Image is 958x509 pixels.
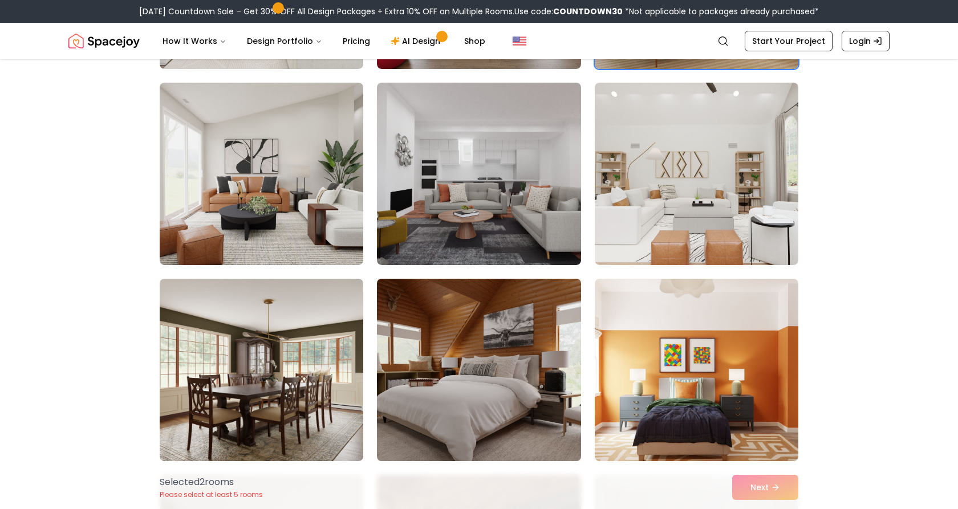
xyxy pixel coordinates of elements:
[68,30,140,52] a: Spacejoy
[514,6,623,17] span: Use code:
[160,490,263,499] p: Please select at least 5 rooms
[623,6,819,17] span: *Not applicable to packages already purchased*
[68,30,140,52] img: Spacejoy Logo
[334,30,379,52] a: Pricing
[139,6,819,17] div: [DATE] Countdown Sale – Get 30% OFF All Design Packages + Extra 10% OFF on Multiple Rooms.
[377,83,581,265] img: Room room-11
[153,30,494,52] nav: Main
[160,83,363,265] img: Room room-10
[160,279,363,461] img: Room room-13
[381,30,453,52] a: AI Design
[842,31,890,51] a: Login
[595,83,798,265] img: Room room-12
[513,34,526,48] img: United States
[455,30,494,52] a: Shop
[160,475,263,489] p: Selected 2 room s
[372,274,586,466] img: Room room-14
[153,30,236,52] button: How It Works
[745,31,833,51] a: Start Your Project
[553,6,623,17] b: COUNTDOWN30
[68,23,890,59] nav: Global
[238,30,331,52] button: Design Portfolio
[595,279,798,461] img: Room room-15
